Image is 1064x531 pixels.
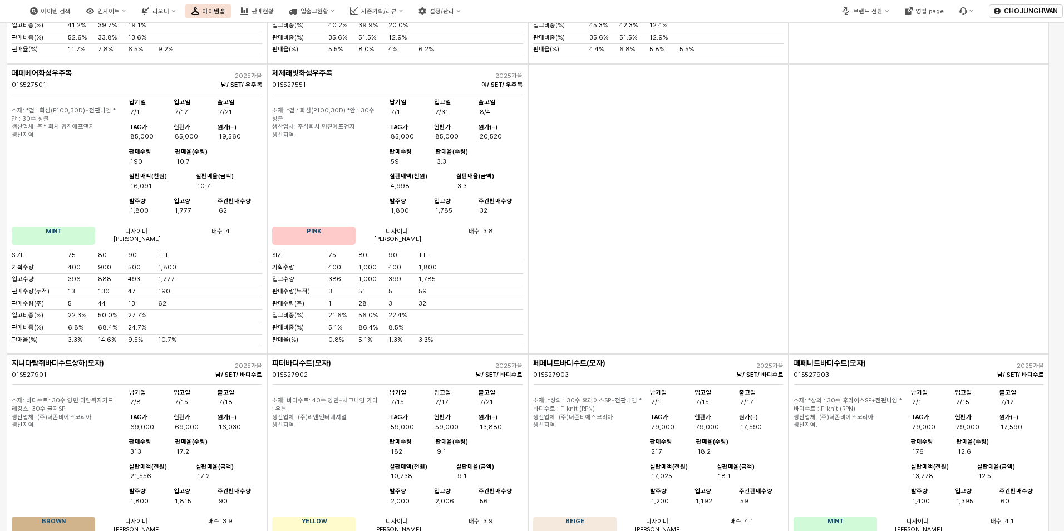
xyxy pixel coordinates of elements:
button: 설정/관리 [412,4,467,18]
div: 영업 page [916,8,944,15]
div: 시즌기획/리뷰 [361,8,397,15]
button: 판매현황 [234,4,280,18]
button: 리오더 [135,4,182,18]
div: 판매현황 [252,8,274,15]
div: 브랜드 전환 [853,8,883,15]
div: 설정/관리 [430,8,454,15]
button: 시즌기획/리뷰 [343,4,410,18]
div: 아이템 검색 [41,8,71,15]
div: 아이템맵 [203,8,225,15]
div: 입출고현황 [301,8,328,15]
button: CHOJUNGHWAN [989,4,1063,18]
button: 영업 page [898,4,950,18]
p: CHOJUNGHWAN [1004,7,1058,16]
div: 리오더 [152,8,169,15]
button: 인사이트 [80,4,132,18]
button: 아이템 검색 [23,4,77,18]
div: 버그 제보 및 기능 개선 요청 [953,4,980,18]
button: 입출고현황 [283,4,341,18]
button: 브랜드 전환 [835,4,895,18]
div: 인사이트 [97,8,120,15]
button: 아이템맵 [185,4,231,18]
